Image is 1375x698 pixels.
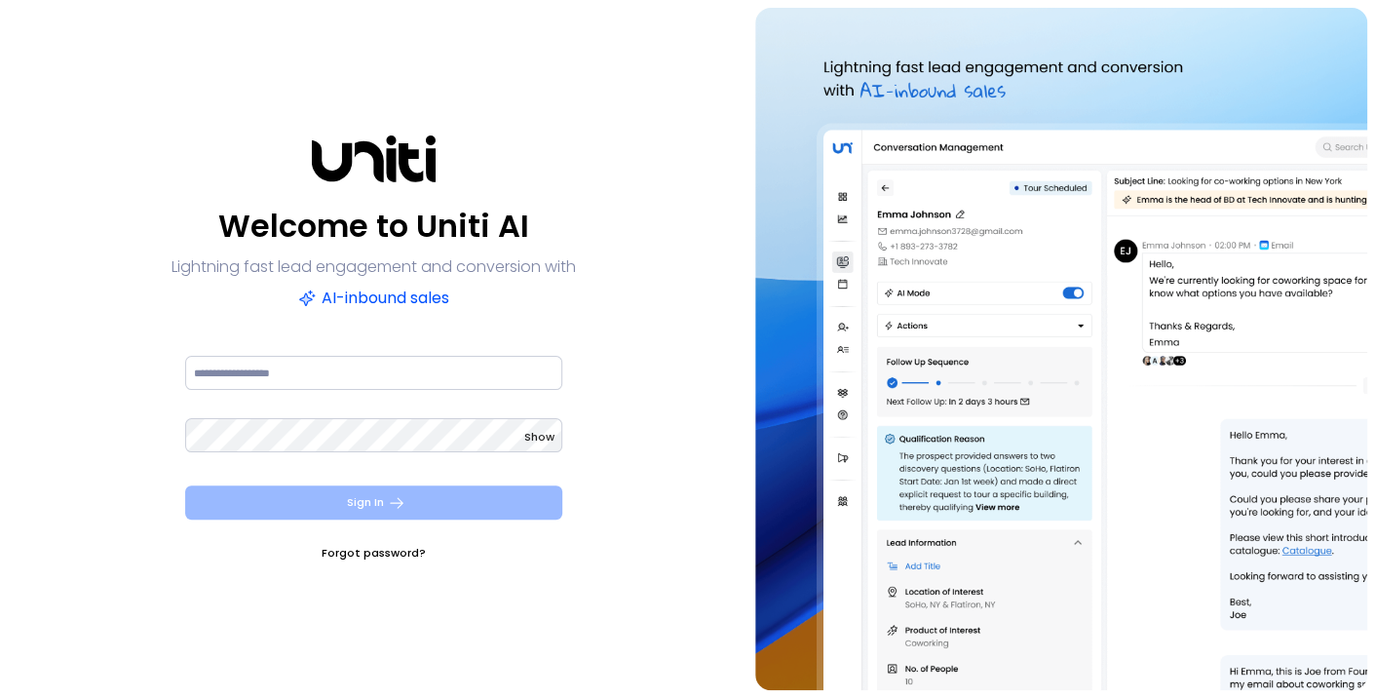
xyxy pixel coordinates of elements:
img: auth-hero.png [755,8,1367,690]
p: AI-inbound sales [298,285,449,312]
button: Show [524,427,554,446]
span: Show [524,429,554,445]
a: Forgot password? [322,543,426,562]
button: Sign In [185,485,562,520]
p: Lightning fast lead engagement and conversion with [172,253,576,281]
p: Welcome to Uniti AI [218,203,529,250]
